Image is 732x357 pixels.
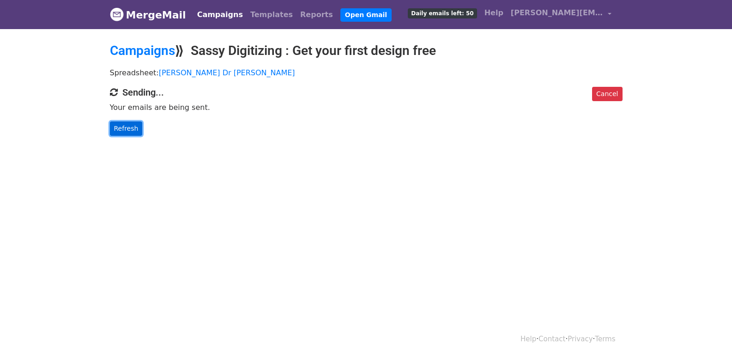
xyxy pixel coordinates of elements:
[340,8,392,22] a: Open Gmail
[507,4,615,25] a: [PERSON_NAME][EMAIL_ADDRESS][DOMAIN_NAME]
[194,6,247,24] a: Campaigns
[159,68,295,77] a: [PERSON_NAME] Dr [PERSON_NAME]
[538,335,565,343] a: Contact
[110,68,623,78] p: Spreadsheet:
[511,7,603,18] span: [PERSON_NAME][EMAIL_ADDRESS][DOMAIN_NAME]
[110,5,186,24] a: MergeMail
[520,335,536,343] a: Help
[595,335,615,343] a: Terms
[296,6,337,24] a: Reports
[408,8,477,18] span: Daily emails left: 50
[110,7,124,21] img: MergeMail logo
[110,43,623,59] h2: ⟫ Sassy Digitizing : Get your first design free
[568,335,593,343] a: Privacy
[481,4,507,22] a: Help
[686,313,732,357] iframe: Chat Widget
[110,103,623,112] p: Your emails are being sent.
[404,4,480,22] a: Daily emails left: 50
[110,43,175,58] a: Campaigns
[592,87,622,101] a: Cancel
[247,6,296,24] a: Templates
[110,87,623,98] h4: Sending...
[110,121,143,136] a: Refresh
